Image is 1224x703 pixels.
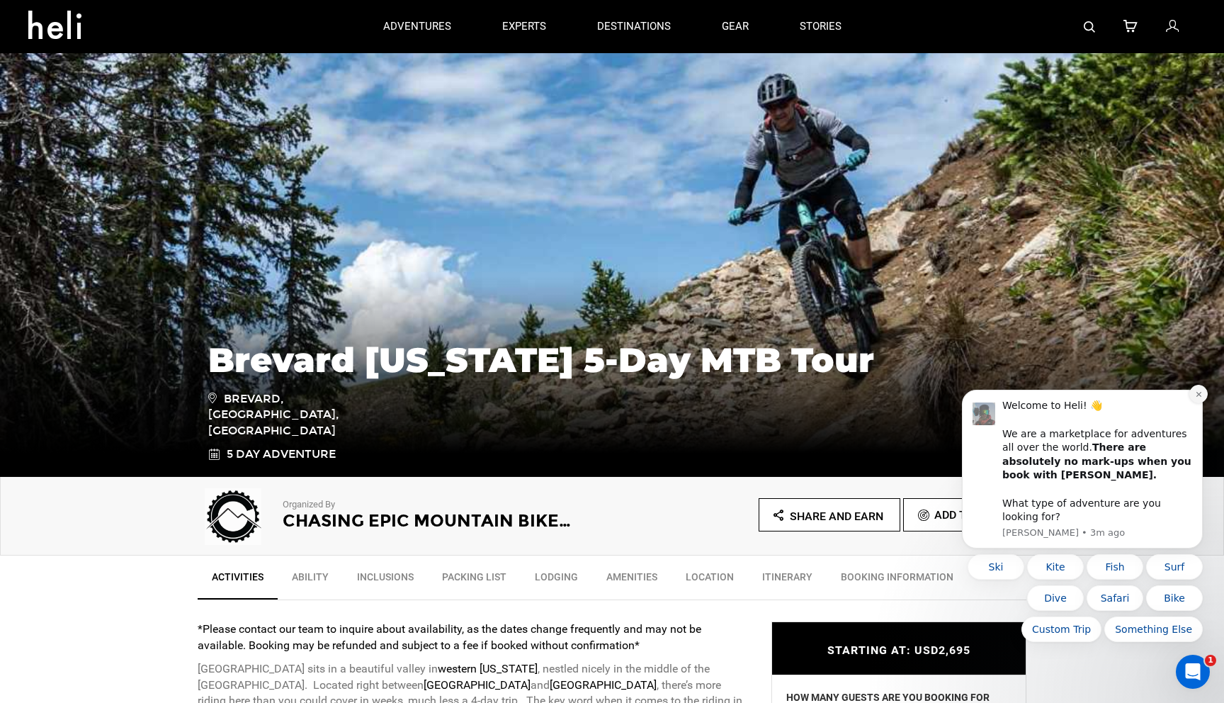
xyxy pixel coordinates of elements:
iframe: Intercom notifications message [941,295,1224,665]
a: Inclusions [343,563,428,598]
a: BOOKING INFORMATION [827,563,968,598]
h2: Chasing Epic Mountain Bike Adventures [283,512,573,530]
a: Location [671,563,748,598]
img: 041fcd965901ba323288d09284cef88e.png [198,488,268,545]
span: Add To Saved [934,508,1011,522]
iframe: Intercom live chat [1176,655,1210,689]
h1: Brevard [US_STATE] 5-Day MTB Tour [208,341,1016,379]
a: Lodging [521,563,592,598]
a: Itinerary [748,563,827,598]
strong: western [US_STATE] [438,662,538,675]
a: Ability [278,563,343,598]
span: 5 Day Adventure [227,446,336,463]
p: adventures [383,19,451,34]
a: Activities [198,563,278,600]
p: destinations [597,19,671,34]
span: Share and Earn [790,510,883,523]
span: STARTING AT: USD2,695 [827,643,970,657]
strong: [GEOGRAPHIC_DATA] [550,678,657,692]
strong: [GEOGRAPHIC_DATA] [424,678,531,692]
img: search-bar-icon.svg [1084,21,1095,33]
strong: *Please contact our team to inquire about availability, as the dates change frequently and may no... [198,622,701,652]
span: 1 [1205,655,1216,666]
a: Packing List [428,563,521,598]
span: Brevard, [GEOGRAPHIC_DATA], [GEOGRAPHIC_DATA] [208,390,410,440]
p: Organized By [283,498,573,512]
p: experts [502,19,546,34]
a: Amenities [592,563,671,598]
